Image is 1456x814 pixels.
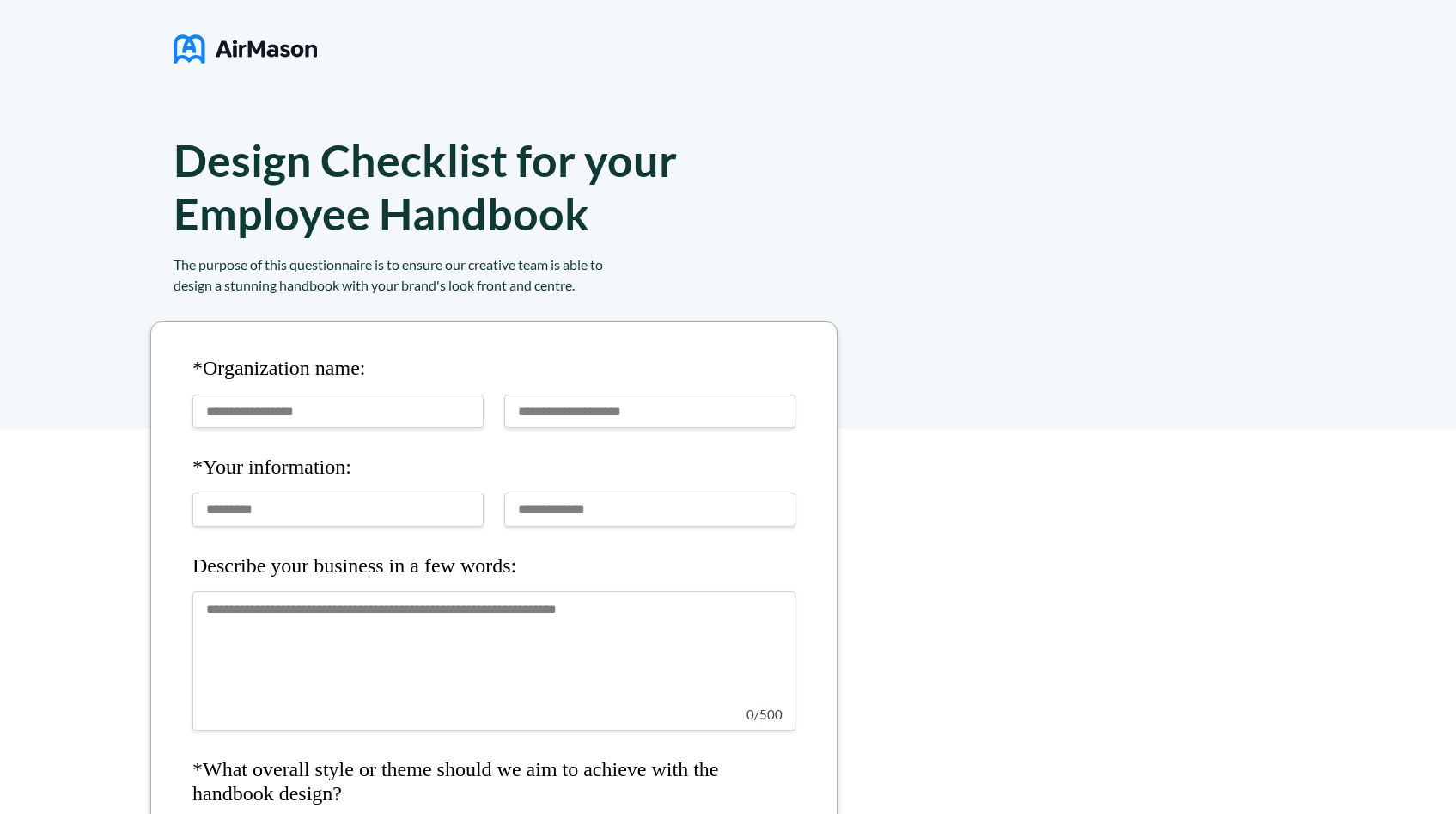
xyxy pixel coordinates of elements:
[174,254,878,275] div: The purpose of this questionnaire is to ensure our creative team is able to
[174,28,317,70] img: logo
[192,554,795,578] h4: Describe your business in a few words:
[174,275,878,296] div: design a stunning handbook with your brand's look front and centre.
[174,133,677,240] h1: Design Checklist for your Employee Handbook
[192,758,795,805] h4: *What overall style or theme should we aim to achieve with the handbook design?
[192,456,795,480] h4: *Your information:
[746,707,783,722] span: 0 / 500
[192,357,795,381] h4: *Organization name:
